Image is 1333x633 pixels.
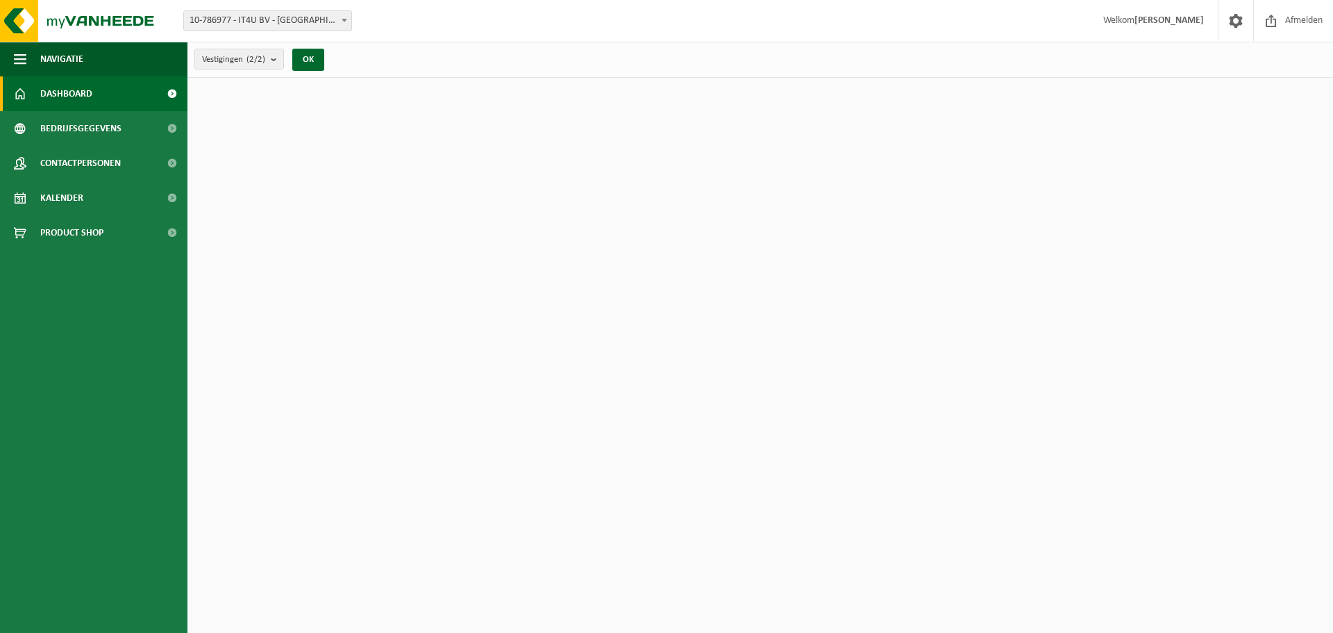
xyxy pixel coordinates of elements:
span: Product Shop [40,215,103,250]
span: 10-786977 - IT4U BV - RUMBEKE [183,10,352,31]
span: Dashboard [40,76,92,111]
span: Contactpersonen [40,146,121,181]
span: Kalender [40,181,83,215]
button: OK [292,49,324,71]
span: Navigatie [40,42,83,76]
span: 10-786977 - IT4U BV - RUMBEKE [184,11,351,31]
count: (2/2) [246,55,265,64]
button: Vestigingen(2/2) [194,49,284,69]
span: Vestigingen [202,49,265,70]
span: Bedrijfsgegevens [40,111,121,146]
strong: [PERSON_NAME] [1134,15,1204,26]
